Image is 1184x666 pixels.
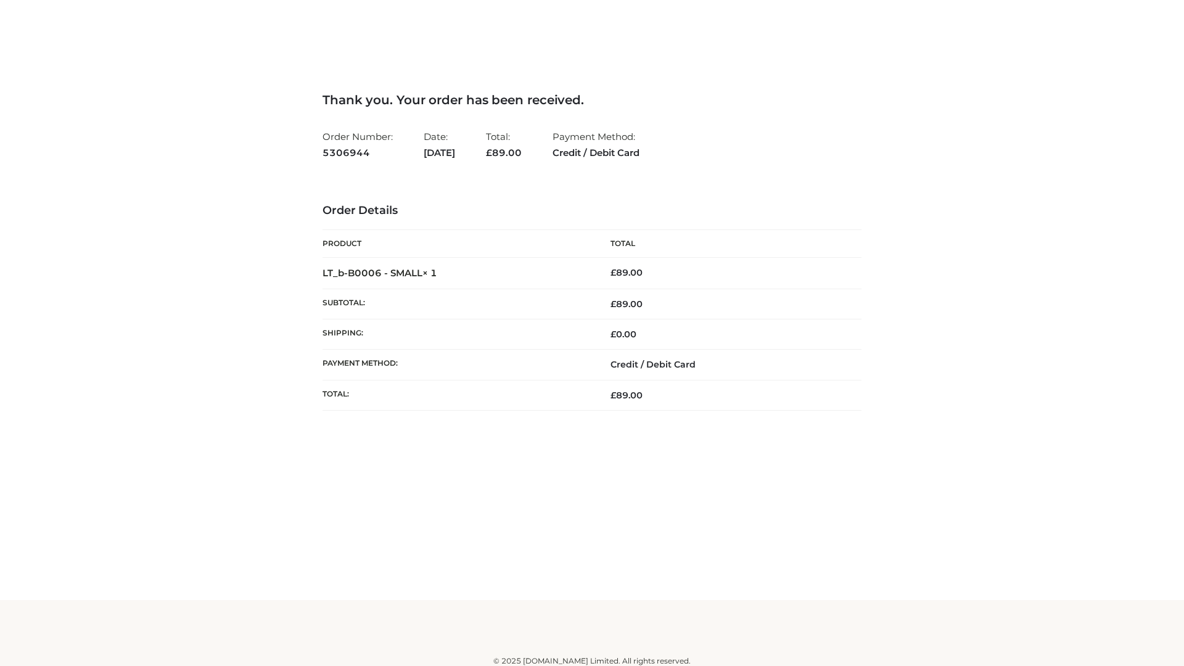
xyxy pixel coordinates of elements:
span: £ [610,329,616,340]
span: £ [610,390,616,401]
span: £ [610,267,616,278]
li: Order Number: [323,126,393,163]
th: Total [592,230,861,258]
th: Payment method: [323,350,592,380]
li: Payment Method: [553,126,639,163]
th: Product [323,230,592,258]
th: Subtotal: [323,289,592,319]
strong: [DATE] [424,145,455,161]
span: 89.00 [610,298,643,310]
span: 89.00 [610,390,643,401]
h3: Order Details [323,204,861,218]
li: Date: [424,126,455,163]
li: Total: [486,126,522,163]
bdi: 0.00 [610,329,636,340]
h3: Thank you. Your order has been received. [323,92,861,107]
span: £ [486,147,492,158]
strong: × 1 [422,267,437,279]
th: Shipping: [323,319,592,350]
strong: 5306944 [323,145,393,161]
td: Credit / Debit Card [592,350,861,380]
strong: Credit / Debit Card [553,145,639,161]
span: 89.00 [486,147,522,158]
th: Total: [323,380,592,410]
span: £ [610,298,616,310]
strong: LT_b-B0006 - SMALL [323,267,437,279]
bdi: 89.00 [610,267,643,278]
